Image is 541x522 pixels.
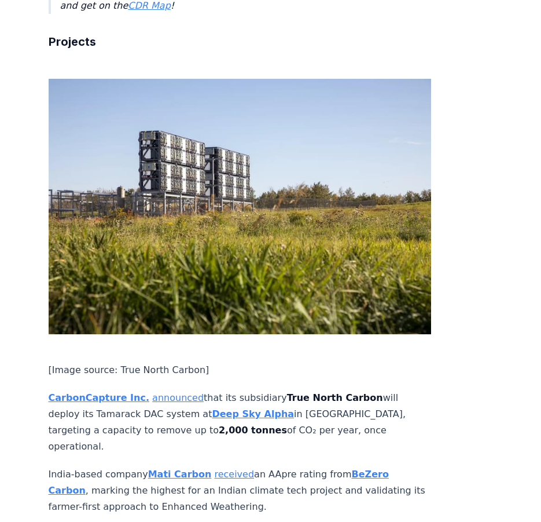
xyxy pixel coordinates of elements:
[49,390,432,455] p: that its subsidiary will deploy its Tamarack DAC system at in [GEOGRAPHIC_DATA], targeting a capa...
[212,408,294,419] a: Deep Sky Alpha
[49,469,389,496] a: BeZero Carbon
[152,392,204,403] a: announced
[49,35,96,49] strong: Projects
[49,392,150,403] a: CarbonCapture Inc.
[49,79,432,334] img: blog post image
[49,466,432,515] p: India-based company an AApre rating from , marking the highest for an Indian climate tech project...
[49,362,432,378] p: [Image source: True North Carbon]
[287,392,383,403] strong: True North Carbon
[219,425,287,436] strong: 2,000 tonnes
[148,469,212,480] a: Mati Carbon
[214,469,254,480] a: received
